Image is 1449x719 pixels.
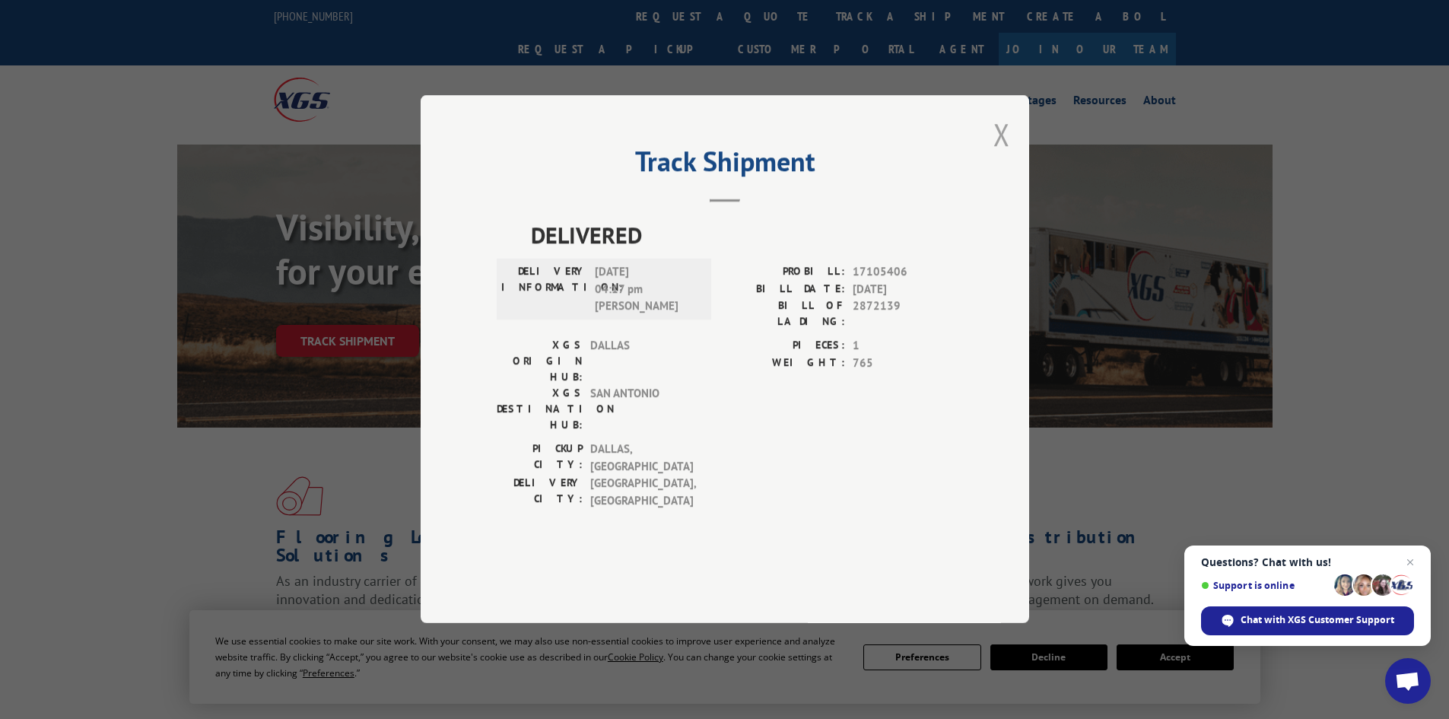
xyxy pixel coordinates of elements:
span: 2872139 [853,298,953,330]
div: Open chat [1385,658,1431,704]
span: 765 [853,355,953,372]
label: PROBILL: [725,264,845,282]
span: DELIVERED [531,218,953,253]
span: Close chat [1401,553,1419,571]
div: Chat with XGS Customer Support [1201,606,1414,635]
span: [DATE] [853,281,953,298]
label: XGS DESTINATION HUB: [497,386,583,434]
span: Questions? Chat with us! [1201,556,1414,568]
label: PIECES: [725,338,845,355]
span: [GEOGRAPHIC_DATA] , [GEOGRAPHIC_DATA] [590,476,693,510]
span: 1 [853,338,953,355]
span: DALLAS , [GEOGRAPHIC_DATA] [590,441,693,476]
span: DALLAS [590,338,693,386]
label: BILL OF LADING: [725,298,845,330]
span: [DATE] 04:17 pm [PERSON_NAME] [595,264,697,316]
label: XGS ORIGIN HUB: [497,338,583,386]
h2: Track Shipment [497,151,953,180]
label: DELIVERY CITY: [497,476,583,510]
label: WEIGHT: [725,355,845,372]
button: Close modal [993,114,1010,154]
span: SAN ANTONIO [590,386,693,434]
label: PICKUP CITY: [497,441,583,476]
label: BILL DATE: [725,281,845,298]
span: Chat with XGS Customer Support [1241,613,1394,627]
span: 17105406 [853,264,953,282]
span: Support is online [1201,580,1329,591]
label: DELIVERY INFORMATION: [501,264,587,316]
